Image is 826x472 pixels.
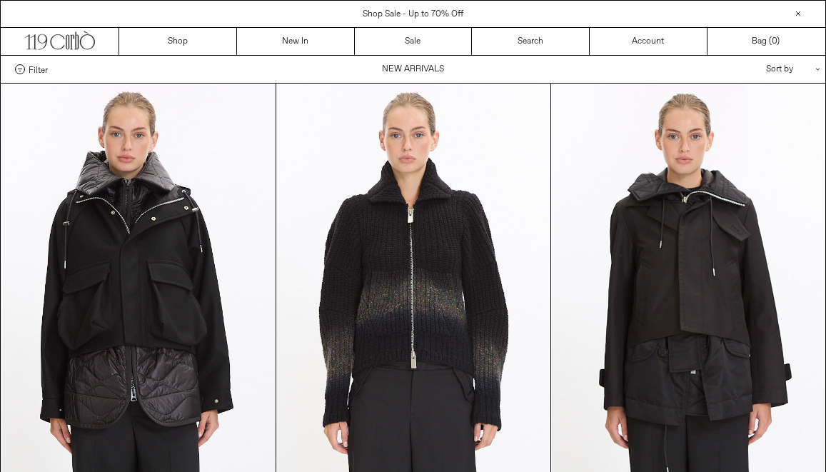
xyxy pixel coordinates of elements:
[772,35,780,48] span: )
[590,28,707,55] a: Account
[683,56,811,83] div: Sort by
[707,28,825,55] a: Bag ()
[355,28,473,55] a: Sale
[29,64,48,74] span: Filter
[363,9,463,20] a: Shop Sale - Up to 70% Off
[119,28,237,55] a: Shop
[772,36,777,47] span: 0
[237,28,355,55] a: New In
[472,28,590,55] a: Search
